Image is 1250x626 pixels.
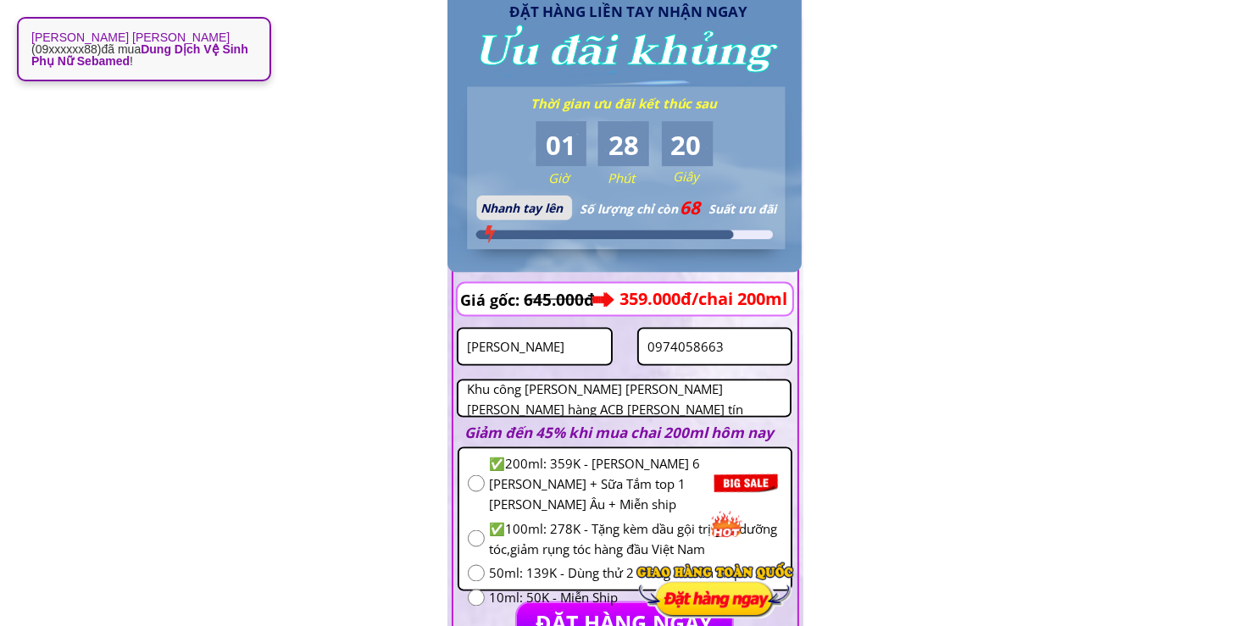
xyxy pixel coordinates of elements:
[608,168,672,188] h3: Phút
[489,453,782,514] span: ✅200ml: 359K - [PERSON_NAME] 6 [PERSON_NAME] + Sữa Tắm top 1 [PERSON_NAME] Âu + Miễn ship
[31,42,248,68] span: Dung Dịch Vệ Sinh Phụ Nữ Sebamed
[643,330,787,364] input: Số điện thoại:
[489,563,782,584] span: 50ml: 139K - Dùng thử 2 tháng + Miễn ship
[475,19,774,85] h3: Ưu đãi khủng
[463,330,607,364] input: Họ và Tên:
[481,200,563,216] span: Nhanh tay lên
[524,284,614,316] h3: 645.000đ
[673,166,737,186] h3: Giây
[31,31,257,67] p: ( ) đã mua !
[31,30,230,44] strong: [PERSON_NAME] [PERSON_NAME]
[580,201,776,217] span: Số lượng chỉ còn Suất ưu đãi
[681,197,700,219] span: 68
[36,42,97,56] span: 09xxxxxx88
[548,168,613,188] h3: Giờ
[619,285,836,313] h3: 359.000đ/chai 200ml
[465,421,821,444] h2: Giảm đến 45% khi mua chai 200ml hôm nay
[460,288,525,313] h3: Giá gốc:
[531,93,730,114] h3: Thời gian ưu đãi kết thúc sau
[489,518,782,559] span: ✅100ml: 278K - Tặng kèm dầu gội trị gàu,dưỡng tóc,giảm rụng tóc hàng đầu Việt Nam
[489,588,782,608] span: 10ml: 50K - Miễn Ship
